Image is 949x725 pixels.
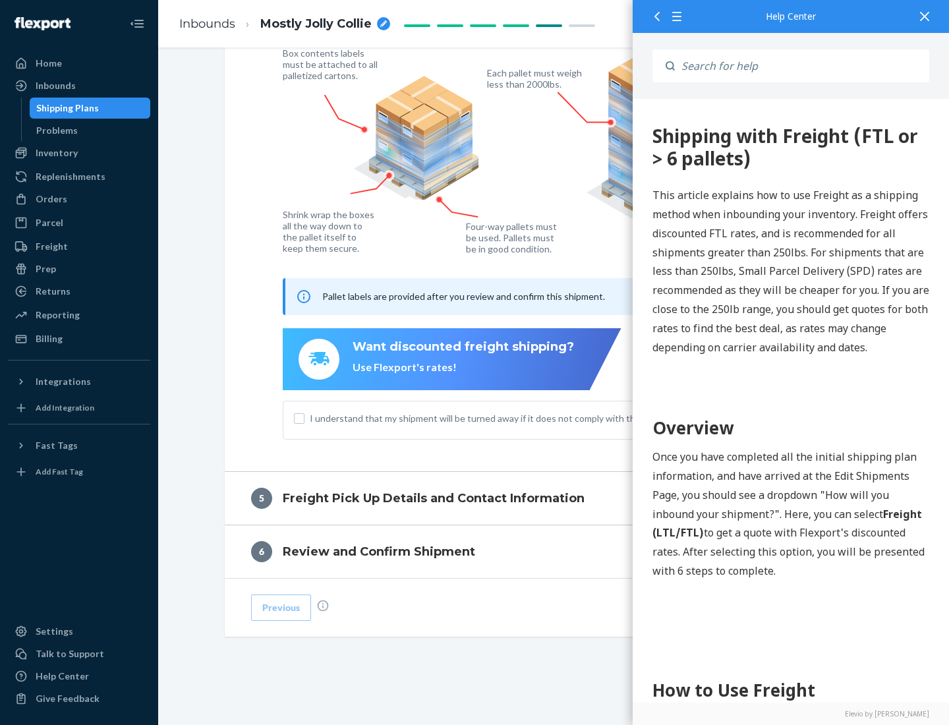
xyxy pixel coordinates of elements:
[36,375,91,388] div: Integrations
[8,53,150,74] a: Home
[20,349,297,482] p: Once you have completed all the initial shipping plan information, and have arrived at the Edit S...
[20,618,297,641] h2: Step 1: Boxes and Labels
[675,49,929,82] input: Search
[14,17,71,30] img: Flexport logo
[8,688,150,709] button: Give Feedback
[8,397,150,419] a: Add Integration
[8,212,150,233] a: Parcel
[8,304,150,326] a: Reporting
[30,120,151,141] a: Problems
[283,209,377,254] figcaption: Shrink wrap the boxes all the way down to the pallet itself to keep them secure.
[36,439,78,452] div: Fast Tags
[8,188,150,210] a: Orders
[652,12,929,21] div: Help Center
[124,11,150,37] button: Close Navigation
[36,192,67,206] div: Orders
[466,221,558,254] figcaption: Four-way pallets must be used. Pallets must be in good condition.
[8,621,150,642] a: Settings
[8,666,150,687] a: Help Center
[36,146,78,159] div: Inventory
[20,316,297,342] h1: Overview
[169,5,401,43] ol: breadcrumbs
[8,643,150,664] a: Talk to Support
[36,262,56,275] div: Prep
[8,142,150,163] a: Inventory
[36,670,89,683] div: Help Center
[353,339,574,356] div: Want discounted freight shipping?
[8,435,150,456] button: Fast Tags
[8,461,150,482] a: Add Fast Tag
[36,101,99,115] div: Shipping Plans
[8,258,150,279] a: Prep
[36,285,71,298] div: Returns
[225,472,884,525] button: 5Freight Pick Up Details and Contact Information
[8,328,150,349] a: Billing
[353,360,574,375] div: Use Flexport's rates!
[251,541,272,562] div: 6
[8,281,150,302] a: Returns
[251,488,272,509] div: 5
[36,308,80,322] div: Reporting
[36,692,100,705] div: Give Feedback
[179,16,235,31] a: Inbounds
[225,525,884,578] button: 6Review and Confirm Shipment
[260,16,372,33] span: Mostly Jolly Collie
[30,98,151,119] a: Shipping Plans
[8,371,150,392] button: Integrations
[20,87,297,258] p: This article explains how to use Freight as a shipping method when inbounding your inventory. Fre...
[652,709,929,718] a: Elevio by [PERSON_NAME]
[36,332,63,345] div: Billing
[283,490,585,507] h4: Freight Pick Up Details and Contact Information
[487,67,585,90] figcaption: Each pallet must weigh less than 2000lbs.
[310,412,815,425] span: I understand that my shipment will be turned away if it does not comply with the above guidelines.
[36,170,105,183] div: Replenishments
[36,647,104,660] div: Talk to Support
[36,216,63,229] div: Parcel
[251,594,311,621] button: Previous
[20,26,297,71] div: 360 Shipping with Freight (FTL or > 6 pallets)
[322,291,605,302] span: Pallet labels are provided after you review and confirm this shipment.
[36,625,73,638] div: Settings
[20,579,297,604] h1: How to Use Freight
[8,75,150,96] a: Inbounds
[283,47,381,81] figcaption: Box contents labels must be attached to all palletized cartons.
[294,413,304,424] input: I understand that my shipment will be turned away if it does not comply with the above guidelines.
[36,466,83,477] div: Add Fast Tag
[36,402,94,413] div: Add Integration
[8,236,150,257] a: Freight
[283,543,475,560] h4: Review and Confirm Shipment
[36,79,76,92] div: Inbounds
[36,57,62,70] div: Home
[8,166,150,187] a: Replenishments
[36,124,78,137] div: Problems
[36,240,68,253] div: Freight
